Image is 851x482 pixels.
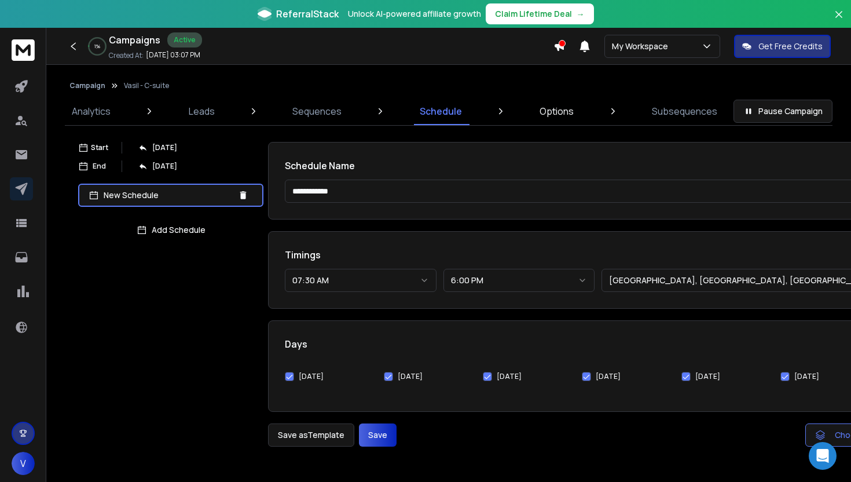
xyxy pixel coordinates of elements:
p: Subsequences [652,104,717,118]
p: My Workspace [612,41,673,52]
p: End [93,162,106,171]
a: Schedule [413,97,469,125]
label: [DATE] [299,372,324,381]
p: Leads [189,104,215,118]
label: [DATE] [398,372,423,381]
a: Subsequences [645,97,724,125]
a: Options [533,97,581,125]
p: Options [540,104,574,118]
span: → [577,8,585,20]
a: Analytics [65,97,118,125]
a: Leads [182,97,222,125]
p: Get Free Credits [758,41,823,52]
p: Sequences [292,104,342,118]
button: Save [359,423,397,447]
div: Open Intercom Messenger [809,442,837,470]
p: [DATE] [152,162,177,171]
p: [DATE] [152,143,177,152]
button: Pause Campaign [733,100,832,123]
button: 07:30 AM [285,269,436,292]
p: Created At: [109,51,144,60]
button: Save asTemplate [268,423,354,447]
button: Campaign [69,81,105,90]
p: New Schedule [104,189,233,201]
button: Claim Lifetime Deal→ [486,3,594,24]
label: [DATE] [596,372,621,381]
div: Active [167,32,202,48]
button: V [12,452,35,475]
p: Schedule [420,104,462,118]
label: [DATE] [794,372,819,381]
h1: Campaigns [109,33,160,47]
label: [DATE] [497,372,522,381]
p: Start [91,143,108,152]
button: Close banner [831,7,846,35]
button: Add Schedule [78,218,263,242]
button: 6:00 PM [443,269,595,292]
p: [DATE] 03:07 PM [146,50,200,60]
span: ReferralStack [276,7,339,21]
p: 1 % [94,43,100,50]
p: Vasil - C-suite [124,81,169,90]
p: Analytics [72,104,111,118]
p: Unlock AI-powered affiliate growth [348,8,481,20]
label: [DATE] [695,372,720,381]
button: Get Free Credits [734,35,831,58]
a: Sequences [285,97,349,125]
